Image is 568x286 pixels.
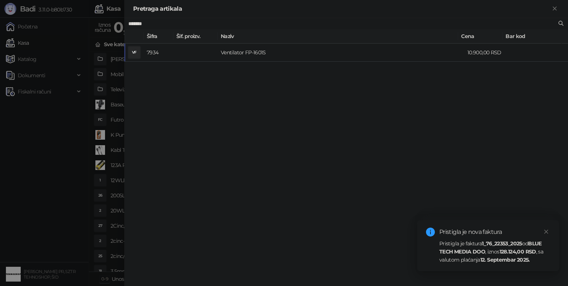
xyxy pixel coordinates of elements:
button: Zatvori [550,4,559,13]
a: Close [542,228,550,236]
th: Šif. proizv. [173,29,218,44]
strong: 12. Septembar 2025. [480,256,530,263]
td: 7934 [144,44,173,62]
div: Pristigla je faktura od , iznos , sa valutom plaćanja [439,239,550,264]
th: Cena [458,29,503,44]
strong: 128.124,00 RSD [500,248,536,255]
th: Bar kod [503,29,562,44]
strong: BLUE TECH MEDIA DOO [439,240,542,255]
div: VF [128,47,140,58]
div: Pretraga artikala [133,4,550,13]
td: Ventilator FP-1601S [218,44,464,62]
div: Pristigla je nova faktura [439,228,550,236]
span: info-circle [426,228,435,236]
th: Šifra [144,29,173,44]
td: 10.900,00 RSD [464,44,509,62]
strong: 1_76_22353_2025 [482,240,522,247]
span: close [544,229,549,234]
th: Naziv [218,29,458,44]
